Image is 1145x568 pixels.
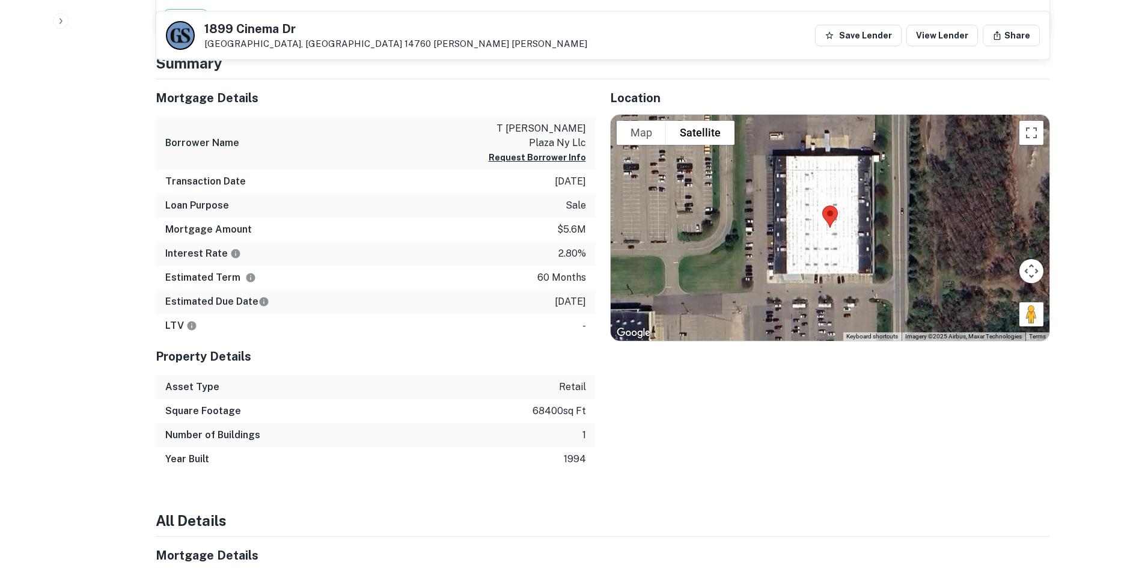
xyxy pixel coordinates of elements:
h5: Property Details [156,347,596,365]
a: Open this area in Google Maps (opens a new window) [614,325,653,341]
p: sale [566,198,586,213]
button: Show satellite imagery [666,121,734,145]
h6: Borrower Name [165,136,239,150]
h6: Estimated Due Date [165,295,269,309]
p: 68400 sq ft [533,404,586,418]
a: Terms (opens in new tab) [1029,333,1046,340]
p: $5.6m [557,222,586,237]
h6: Number of Buildings [165,428,260,442]
h6: Loan Purpose [165,198,229,213]
button: Request Borrower Info [489,150,586,165]
button: Show street map [617,121,666,145]
svg: The interest rates displayed on the website are for informational purposes only and may be report... [230,248,241,259]
p: 1994 [564,452,586,466]
svg: LTVs displayed on the website are for informational purposes only and may be reported incorrectly... [186,320,197,331]
span: Imagery ©2025 Airbus, Maxar Technologies [905,333,1022,340]
svg: Estimate is based on a standard schedule for this type of loan. [258,296,269,307]
button: Toggle fullscreen view [1019,121,1043,145]
button: Share [983,25,1040,46]
button: Save Lender [815,25,902,46]
h6: Square Footage [165,404,241,418]
a: [PERSON_NAME] [PERSON_NAME] [433,38,587,49]
h4: Summary [156,52,1050,74]
p: [DATE] [555,295,586,309]
h5: Mortgage Details [156,89,596,107]
h6: Transaction Date [165,174,246,189]
p: [GEOGRAPHIC_DATA], [GEOGRAPHIC_DATA] 14760 [204,38,587,49]
p: t [PERSON_NAME] plaza ny llc [478,121,586,150]
h6: Interest Rate [165,246,241,261]
span: Mortgage [163,10,209,22]
button: expand row [1023,6,1043,26]
h6: Year Built [165,452,209,466]
a: View Lender [906,25,978,46]
h6: Asset Type [165,380,219,394]
p: retail [559,380,586,394]
iframe: Chat Widget [1085,472,1145,530]
p: [DATE] [555,174,586,189]
h6: LTV [165,319,197,333]
h5: Location [610,89,1050,107]
p: - [582,319,586,333]
h5: Mortgage Details [156,546,596,564]
button: Drag Pegman onto the map to open Street View [1019,302,1043,326]
p: 60 months [537,270,586,285]
img: Google [614,325,653,341]
button: Keyboard shortcuts [846,332,898,341]
button: Map camera controls [1019,259,1043,283]
svg: Term is based on a standard schedule for this type of loan. [245,272,256,283]
h4: All Details [156,510,1050,531]
h6: Mortgage Amount [165,222,252,237]
p: 1 [582,428,586,442]
h6: Estimated Term [165,270,256,285]
h5: 1899 Cinema Dr [204,23,587,35]
p: 2.80% [558,246,586,261]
